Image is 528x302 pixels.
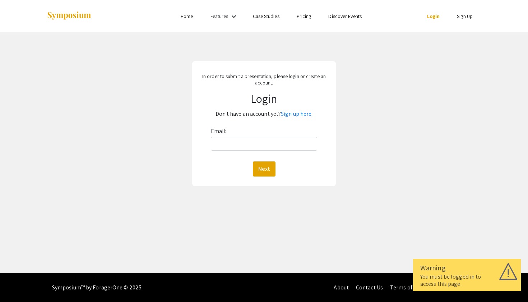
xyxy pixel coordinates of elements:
mat-icon: Expand Features list [230,12,238,21]
label: Email: [211,125,227,137]
a: Contact Us [356,284,383,291]
div: Warning [420,262,514,273]
a: Pricing [297,13,311,19]
a: Sign up here. [281,110,312,118]
a: Case Studies [253,13,279,19]
a: Terms of Service [390,284,431,291]
a: Sign Up [457,13,473,19]
div: You must be logged in to access this page. [420,273,514,288]
p: Don't have an account yet? [198,108,331,120]
button: Next [253,161,275,177]
div: Symposium™ by ForagerOne © 2025 [52,273,142,302]
a: Features [210,13,228,19]
a: Login [427,13,440,19]
a: About [334,284,349,291]
h1: Login [198,92,331,105]
a: Home [181,13,193,19]
p: In order to submit a presentation, please login or create an account. [198,73,331,86]
a: Discover Events [328,13,362,19]
img: Symposium by ForagerOne [47,11,92,21]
